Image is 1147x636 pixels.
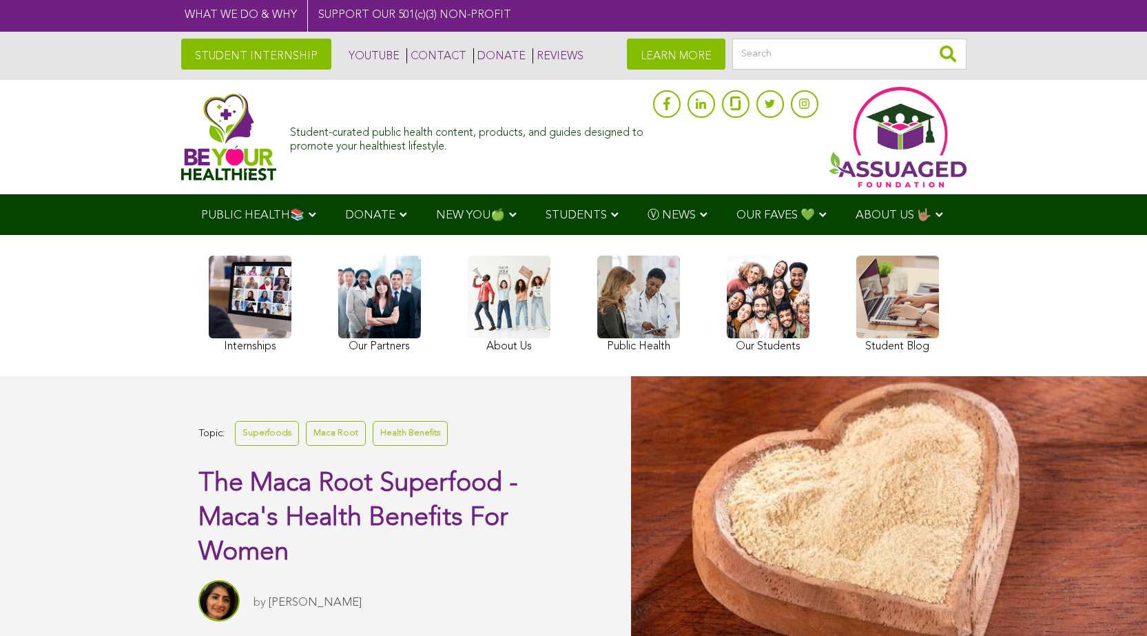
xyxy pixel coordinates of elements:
[829,87,967,187] img: Assuaged App
[546,209,607,221] span: STUDENTS
[306,421,366,445] a: Maca Root
[856,209,931,221] span: ABOUT US 🤟🏽
[373,421,448,445] a: Health Benefits
[181,93,277,181] img: Assuaged
[730,96,740,110] img: glassdoor
[345,209,395,221] span: DONATE
[198,471,518,566] span: The Maca Root Superfood - Maca's Health Benefits For Women
[533,48,583,63] a: REVIEWS
[436,209,505,221] span: NEW YOU🍏
[1078,570,1147,636] iframe: Chat Widget
[198,580,240,622] img: Sitara Darvish
[198,424,225,443] span: Topic:
[406,48,466,63] a: CONTACT
[290,120,645,153] div: Student-curated public health content, products, and guides designed to promote your healthiest l...
[345,48,400,63] a: YOUTUBE
[473,48,526,63] a: DONATE
[235,421,299,445] a: Superfoods
[627,39,725,70] a: LEARN MORE
[648,209,696,221] span: Ⓥ NEWS
[181,194,967,235] div: Navigation Menu
[254,597,266,608] span: by
[736,209,815,221] span: OUR FAVES 💚
[732,39,967,70] input: Search
[181,39,331,70] a: STUDENT INTERNSHIP
[269,597,362,608] a: [PERSON_NAME]
[201,209,304,221] span: PUBLIC HEALTH📚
